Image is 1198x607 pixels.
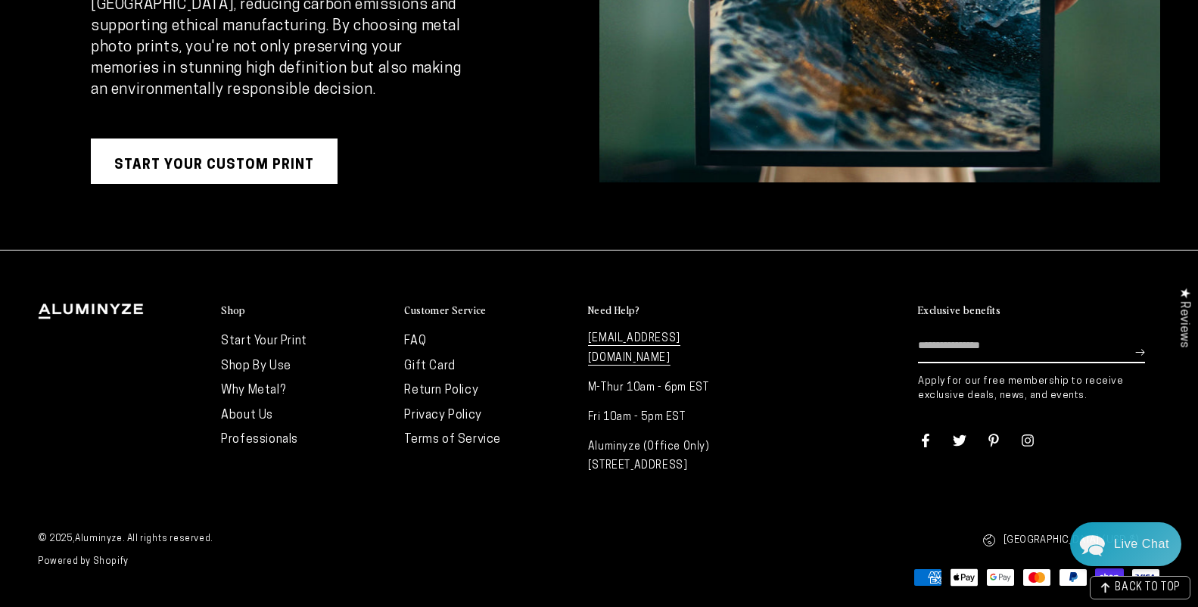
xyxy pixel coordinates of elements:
[22,23,300,36] div: We usually reply in a few hours.
[404,384,478,397] a: Return Policy
[221,303,389,318] summary: Shop
[1135,329,1145,375] button: Subscribe
[73,79,297,93] p: how long does it take to receive my metal print?
[982,524,1160,556] button: [GEOGRAPHIC_DATA] (USD $)
[588,333,680,365] a: [EMAIL_ADDRESS][DOMAIN_NAME]
[588,378,756,397] p: M-Thur 10am - 6pm EST
[221,360,291,372] a: Shop By Use
[221,335,307,347] a: Start Your Print
[30,145,297,174] p: How long does it usually take to receive a metal print from the day it is ordered?
[404,303,486,317] h2: Customer Service
[162,431,204,443] span: Re:amaze
[11,11,38,12] a: Back
[404,434,501,446] a: Terms of Service
[404,360,455,372] a: Gift Card
[281,460,310,483] button: Reply
[221,409,273,422] a: About Us
[221,434,298,446] a: Professionals
[38,557,129,566] a: Powered by Shopify
[1115,583,1181,593] span: BACK TO TOP
[8,189,313,202] div: 4:05 PM · Sent
[8,108,313,121] div: 8:25 AM
[1004,531,1139,549] span: [GEOGRAPHIC_DATA] (USD $)
[221,303,246,317] h2: Shop
[404,303,572,318] summary: Customer Service
[404,409,481,422] a: Privacy Policy
[75,534,122,543] a: Aluminyze
[404,335,426,347] a: FAQ
[918,303,1000,317] h2: Exclusive benefits
[38,528,599,551] small: © 2025, . All rights reserved.
[1070,522,1181,566] div: Chat widget toggle
[918,303,1160,318] summary: Exclusive benefits
[588,408,756,427] p: Fri 10am - 5pm EST
[221,384,285,397] a: Why Metal?
[91,139,338,184] a: Start Your Custom Print
[116,434,205,442] a: We run onRe:amaze
[588,303,756,318] summary: Need Help?
[588,437,756,475] p: Aluminyze (Office Only) [STREET_ADDRESS]
[1114,522,1169,566] div: Contact Us Directly
[1169,275,1198,360] div: Click to open Judge.me floating reviews tab
[588,303,640,317] h2: Need Help?
[918,375,1160,402] p: Apply for our free membership to receive exclusive deals, news, and events.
